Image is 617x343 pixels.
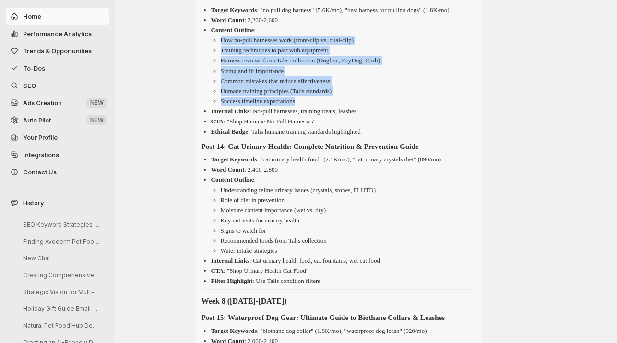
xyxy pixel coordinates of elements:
[211,176,254,183] strong: Content Outline
[211,257,250,264] strong: Internal Links
[211,277,320,284] p: : Use Talis condition filters
[23,198,44,208] span: History
[211,16,245,24] strong: Word Count
[211,108,356,115] p: : No-pull harnesses, training treats, leashes
[202,142,419,150] strong: Post 14: Cat Urinary Health: Complete Nutrition & Prevention Guide
[211,156,257,163] strong: Target Keywords
[90,99,104,107] span: NEW
[15,268,107,282] button: Creating Comprehensive Pet Health Solutions
[6,146,109,163] a: Integrations
[221,66,475,76] li: Sizing and fit importance
[15,284,107,299] button: Strategic Vision for Multi-Species Pet Retail
[202,313,445,321] strong: Post 15: Waterproof Dog Gear: Ultimate Guide to Biothane Collars & Leashes
[15,318,107,333] button: Natural Pet Food Hub Development Guide
[211,327,257,334] strong: Target Keywords
[90,116,104,124] span: NEW
[6,163,109,181] button: Contact Us
[211,156,441,163] p: : "cat urinary health food" (2.1K/mo), "cat urinary crystals diet" (890/mo)
[23,64,45,72] span: To-Dos
[211,26,256,34] p: :
[6,42,109,60] button: Trends & Opportunities
[23,116,51,124] span: Auto Pilot
[15,234,107,249] button: Finding Avoderm Pet Food Locally
[211,277,253,284] strong: Filter Highlight
[211,16,278,24] p: : 2,200-2,600
[23,99,62,107] span: Ads Creation
[211,118,316,125] p: : "Shop Humane No-Pull Harnesses"
[211,176,256,183] p: :
[23,12,41,20] span: Home
[23,82,36,89] span: SEO
[23,168,57,176] span: Contact Us
[23,47,92,55] span: Trends & Opportunities
[221,226,475,235] li: Signs to watch for
[221,246,475,256] li: Water intake strategies
[211,128,249,135] strong: Ethical Badge
[211,108,250,115] strong: Internal Links
[211,267,224,274] strong: CTA
[6,8,109,25] button: Home
[15,301,107,316] button: Holiday Gift Guide Email Drafting
[211,26,254,34] strong: Content Outline
[221,36,475,45] li: How no-pull harnesses work (front-clip vs. dual-clip)
[221,46,475,55] li: Training techniques to pair with equipment
[23,151,59,159] span: Integrations
[221,216,475,225] li: Key nutrients for urinary health
[221,86,475,96] li: Humane training principles (Talis standards)
[6,25,109,42] button: Performance Analytics
[221,185,475,195] li: Understanding feline urinary issues (crystals, stones, FLUTD)
[211,128,361,135] p: : Talis humane training standards highlighted
[15,217,107,232] button: SEO Keyword Strategies for Talis-us
[221,56,475,65] li: Harness reviews from Talis collection (Dogline, EzyDog, Curli)
[202,297,287,305] strong: Week 8 ([DATE]-[DATE])
[211,166,245,173] strong: Word Count
[211,118,224,125] strong: CTA
[6,111,109,129] a: Auto Pilot
[23,30,92,37] span: Performance Analytics
[221,236,475,245] li: Recommended foods from Talis collection
[221,206,475,215] li: Moisture content importance (wet vs. dry)
[221,196,475,205] li: Role of diet in prevention
[211,166,278,173] p: : 2,400-2,800
[211,327,427,334] p: : "biothane dog collar" (1.8K/mo), "waterproof dog leash" (920/mo)
[6,60,109,77] button: To-Dos
[221,97,475,106] li: Success timeline expectations
[6,77,109,94] a: SEO
[23,134,58,141] span: Your Profile
[211,6,257,13] strong: Target Keywords
[15,251,107,266] button: New Chat
[6,129,109,146] a: Your Profile
[211,257,380,264] p: : Cat urinary health food, cat fountains, wet cat food
[6,94,109,111] button: Ads Creation
[211,267,309,274] p: : "Shop Urinary Health Cat Food"
[211,6,450,13] p: : "no pull dog harness" (5.6K/mo), "best harness for pulling dogs" (1.8K/mo)
[221,76,475,86] li: Common mistakes that reduce effectiveness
